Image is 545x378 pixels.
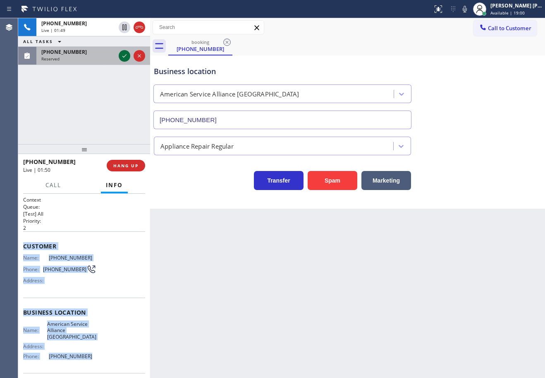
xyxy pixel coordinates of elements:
[23,308,145,316] span: Business location
[23,266,43,272] span: Phone:
[107,160,145,171] button: HANG UP
[23,353,49,359] span: Phone:
[160,89,299,99] div: American Service Alliance [GEOGRAPHIC_DATA]
[49,255,96,261] span: [PHONE_NUMBER]
[23,327,47,333] span: Name:
[23,166,50,173] span: Live | 01:50
[153,21,264,34] input: Search
[45,181,61,189] span: Call
[490,2,543,9] div: [PERSON_NAME] [PERSON_NAME] Dahil
[169,37,232,55] div: (510) 326-1145
[488,24,531,32] span: Call to Customer
[134,50,145,62] button: Reject
[490,10,525,16] span: Available | 19:00
[49,353,96,359] span: [PHONE_NUMBER]
[43,266,86,272] span: [PHONE_NUMBER]
[160,141,234,151] div: Appliance Repair Regular
[254,171,304,190] button: Transfer
[47,321,96,340] span: American Service Alliance [GEOGRAPHIC_DATA]
[169,45,232,53] div: [PHONE_NUMBER]
[23,343,49,349] span: Address:
[106,181,123,189] span: Info
[23,39,53,44] span: ALL TASKS
[119,50,130,62] button: Accept
[18,36,69,46] button: ALL TASKS
[119,22,130,33] button: Hold Customer
[169,39,232,45] div: booking
[23,203,145,210] h2: Queue:
[361,171,411,190] button: Marketing
[41,20,87,27] span: [PHONE_NUMBER]
[154,66,411,77] div: Business location
[41,56,60,62] span: Reserved
[459,3,471,15] button: Mute
[41,48,87,55] span: [PHONE_NUMBER]
[41,177,66,193] button: Call
[101,177,128,193] button: Info
[113,163,139,169] span: HANG UP
[23,158,76,166] span: [PHONE_NUMBER]
[23,196,145,203] h1: Context
[134,22,145,33] button: Hang up
[23,255,49,261] span: Name:
[153,111,411,129] input: Phone Number
[23,210,145,217] p: [Test] All
[41,27,65,33] span: Live | 01:49
[23,217,145,224] h2: Priority:
[308,171,357,190] button: Spam
[473,20,537,36] button: Call to Customer
[23,242,145,250] span: Customer
[23,277,49,284] span: Address:
[23,224,145,231] p: 2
